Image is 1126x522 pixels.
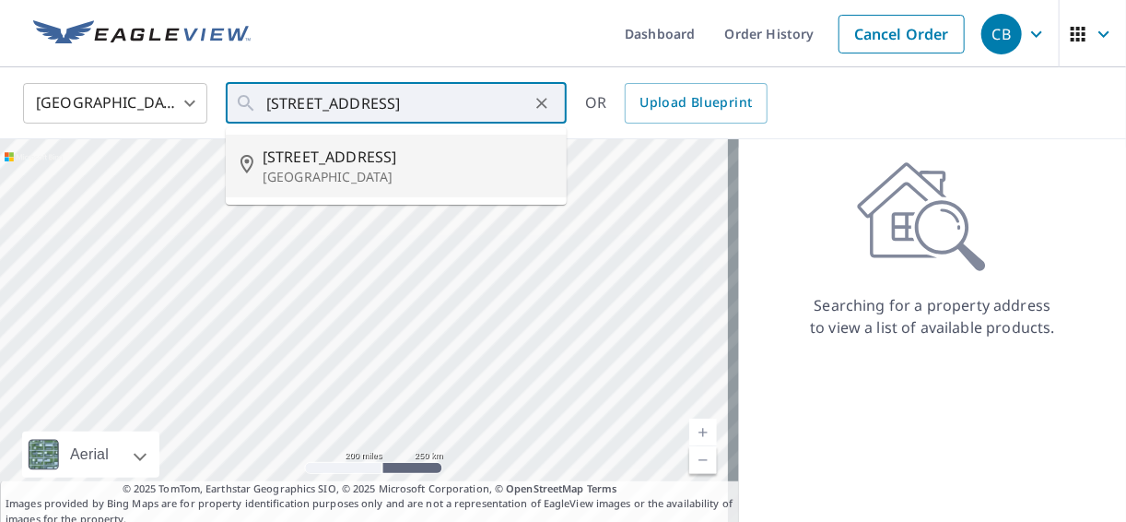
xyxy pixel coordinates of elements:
[839,15,965,53] a: Cancel Order
[587,481,617,495] a: Terms
[506,481,583,495] a: OpenStreetMap
[689,419,717,446] a: Current Level 5, Zoom In
[689,446,717,474] a: Current Level 5, Zoom Out
[809,294,1056,338] p: Searching for a property address to view a list of available products.
[23,77,207,129] div: [GEOGRAPHIC_DATA]
[263,168,552,186] p: [GEOGRAPHIC_DATA]
[266,77,529,129] input: Search by address or latitude-longitude
[639,91,752,114] span: Upload Blueprint
[585,83,768,124] div: OR
[22,432,159,478] div: Aerial
[981,14,1022,54] div: CB
[529,90,555,116] button: Clear
[65,432,114,478] div: Aerial
[123,481,617,497] span: © 2025 TomTom, Earthstar Geographics SIO, © 2025 Microsoft Corporation, ©
[263,146,552,168] span: [STREET_ADDRESS]
[33,20,251,48] img: EV Logo
[625,83,767,124] a: Upload Blueprint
